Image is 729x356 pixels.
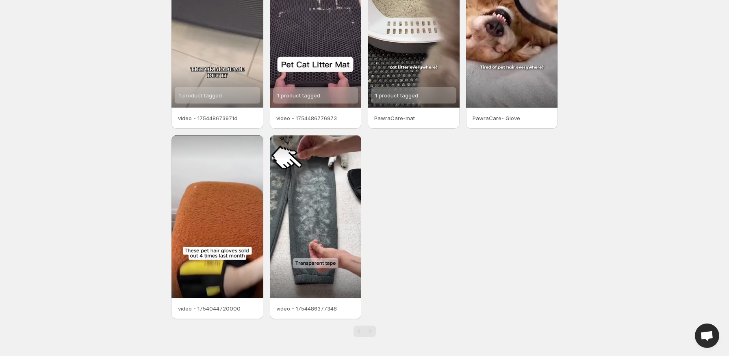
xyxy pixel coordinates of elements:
span: 1 product tagged [179,92,222,99]
p: video - 1754486776973 [276,114,355,122]
p: video - 1754486739714 [178,114,257,122]
p: PawraCare-mat [374,114,453,122]
p: PawraCare- Glove [473,114,551,122]
p: video - 1754486377348 [276,304,355,313]
a: Open chat [695,324,719,348]
nav: Pagination [354,326,376,337]
p: video - 1754044720000 [178,304,257,313]
span: 1 product tagged [375,92,418,99]
span: 1 product tagged [277,92,320,99]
